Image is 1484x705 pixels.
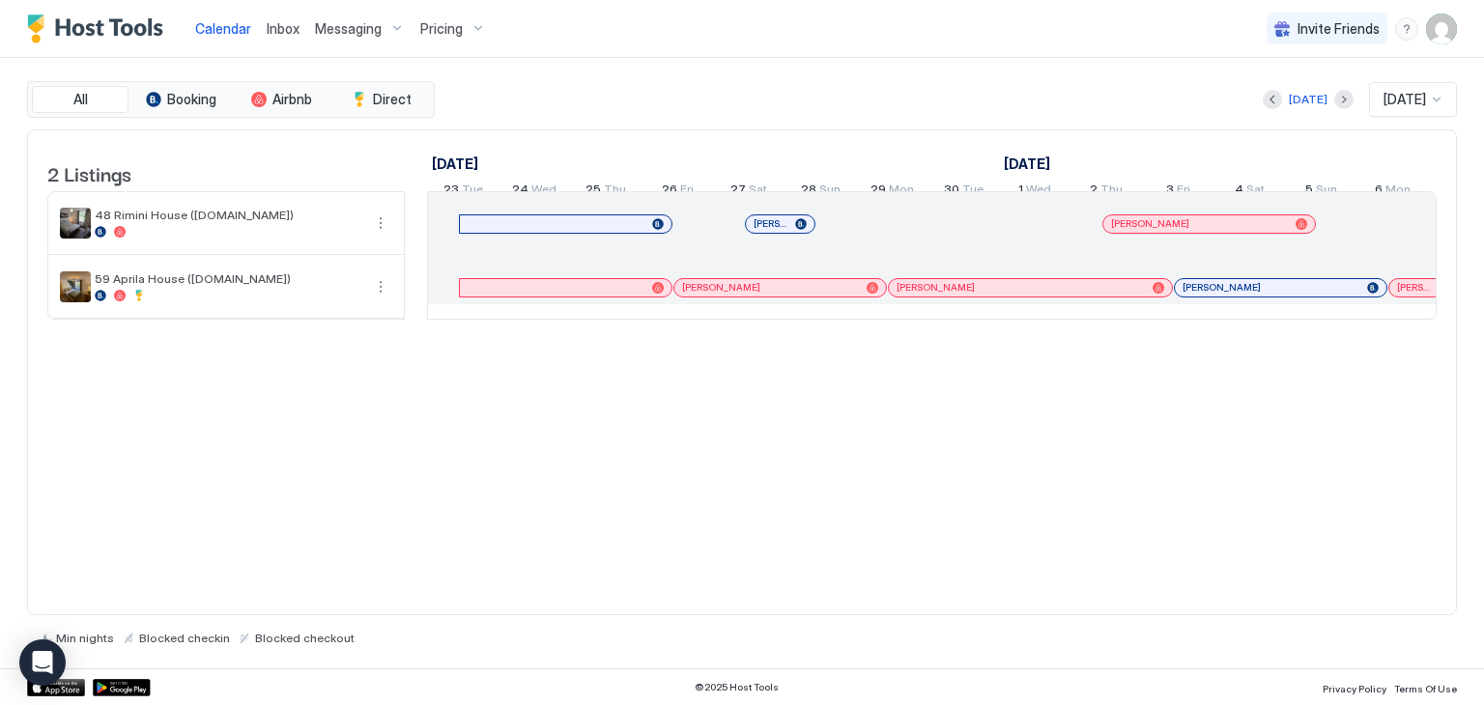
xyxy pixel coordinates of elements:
[730,182,746,202] span: 27
[462,182,483,202] span: Tue
[60,208,91,239] div: listing image
[1385,182,1411,202] span: Mon
[682,281,760,294] span: [PERSON_NAME]
[267,18,300,39] a: Inbox
[1161,178,1195,206] a: October 3, 2025
[1426,14,1457,44] div: User profile
[427,150,483,178] a: September 23, 2025
[754,217,787,230] span: [PERSON_NAME]
[1183,281,1261,294] span: [PERSON_NAME]
[657,178,699,206] a: September 26, 2025
[1177,182,1190,202] span: Fri
[1013,178,1056,206] a: October 1, 2025
[1298,20,1380,38] span: Invite Friends
[796,178,845,206] a: September 28, 2025
[373,91,412,108] span: Direct
[1166,182,1174,202] span: 3
[369,275,392,298] div: menu
[1286,88,1330,111] button: [DATE]
[512,182,528,202] span: 24
[944,182,959,202] span: 30
[1397,281,1431,294] span: [PERSON_NAME]
[1235,182,1243,202] span: 4
[333,86,430,113] button: Direct
[585,182,601,202] span: 25
[662,182,677,202] span: 26
[1085,178,1127,206] a: October 2, 2025
[315,20,382,38] span: Messaging
[680,182,694,202] span: Fri
[47,158,131,187] span: 2 Listings
[233,86,329,113] button: Airbnb
[93,679,151,696] a: Google Play Store
[507,178,561,206] a: September 24, 2025
[27,81,435,118] div: tab-group
[95,271,361,286] span: 59 Aprila House ([DOMAIN_NAME])
[132,86,229,113] button: Booking
[889,182,914,202] span: Mon
[1090,182,1098,202] span: 2
[60,271,91,302] div: listing image
[962,182,984,202] span: Tue
[369,211,392,235] button: More options
[73,91,88,108] span: All
[420,20,463,38] span: Pricing
[1111,217,1189,230] span: [PERSON_NAME]
[1394,683,1457,694] span: Terms Of Use
[1384,91,1426,108] span: [DATE]
[272,91,312,108] span: Airbnb
[749,182,767,202] span: Sat
[369,211,392,235] div: menu
[139,631,230,645] span: Blocked checkin
[195,20,251,37] span: Calendar
[695,681,779,693] span: © 2025 Host Tools
[897,281,975,294] span: [PERSON_NAME]
[1323,677,1386,697] a: Privacy Policy
[56,631,114,645] span: Min nights
[1394,677,1457,697] a: Terms Of Use
[27,679,85,696] a: App Store
[1026,182,1051,202] span: Wed
[1323,683,1386,694] span: Privacy Policy
[1018,182,1023,202] span: 1
[1305,182,1313,202] span: 5
[167,91,216,108] span: Booking
[531,182,556,202] span: Wed
[443,182,459,202] span: 23
[1246,182,1265,202] span: Sat
[32,86,128,113] button: All
[27,14,172,43] a: Host Tools Logo
[1334,90,1354,109] button: Next month
[439,178,488,206] a: September 23, 2025
[939,178,988,206] a: September 30, 2025
[1300,178,1342,206] a: October 5, 2025
[95,208,361,222] span: 48 Rimini House ([DOMAIN_NAME])
[1263,90,1282,109] button: Previous month
[604,182,626,202] span: Thu
[1100,182,1123,202] span: Thu
[195,18,251,39] a: Calendar
[255,631,355,645] span: Blocked checkout
[801,182,816,202] span: 28
[866,178,919,206] a: September 29, 2025
[369,275,392,298] button: More options
[1375,182,1383,202] span: 6
[1395,17,1418,41] div: menu
[1370,178,1415,206] a: October 6, 2025
[726,178,772,206] a: September 27, 2025
[1289,91,1327,108] div: [DATE]
[870,182,886,202] span: 29
[19,639,66,686] div: Open Intercom Messenger
[999,150,1055,178] a: October 1, 2025
[267,20,300,37] span: Inbox
[1230,178,1270,206] a: October 4, 2025
[819,182,841,202] span: Sun
[581,178,631,206] a: September 25, 2025
[1316,182,1337,202] span: Sun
